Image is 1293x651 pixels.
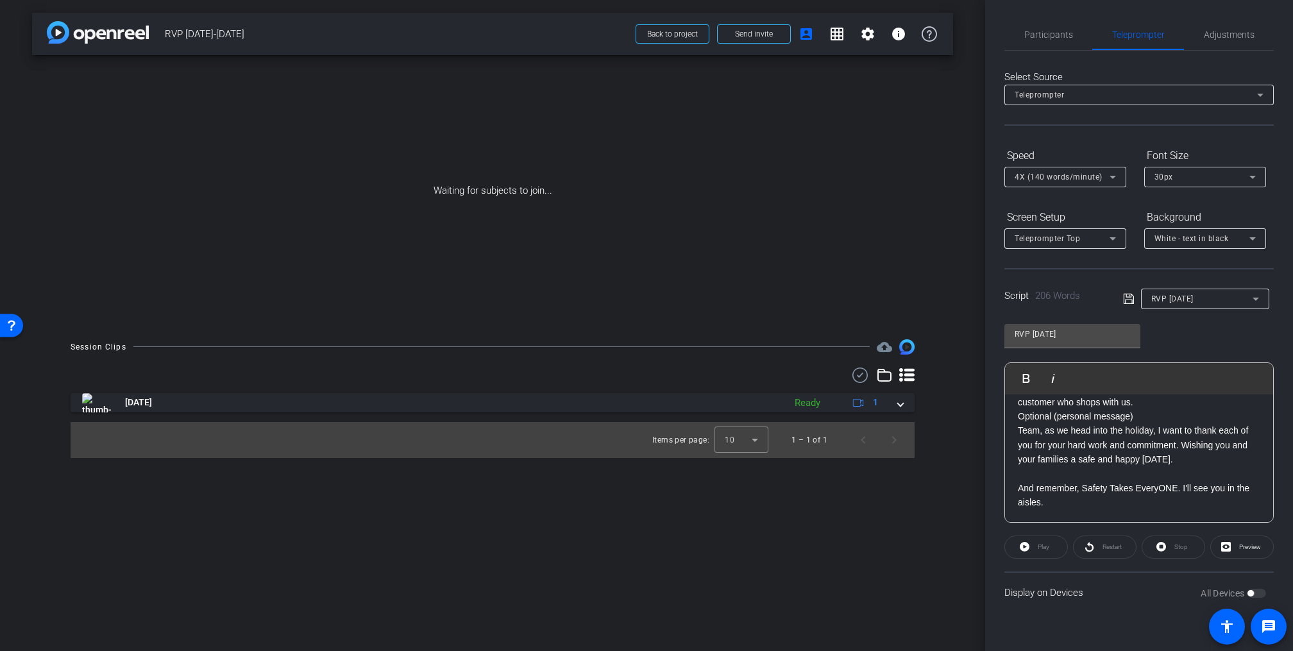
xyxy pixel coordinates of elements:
[647,30,698,38] span: Back to project
[32,55,953,326] div: Waiting for subjects to join...
[1144,207,1266,228] div: Background
[1004,571,1274,613] div: Display on Devices
[1201,587,1247,600] label: All Devices
[1015,173,1103,182] span: 4X (140 words/minute)
[1018,481,1260,510] p: And remember, Safety Takes EveryONE. I'll see you in the aisles.
[1041,366,1065,391] button: Italic (⌘I)
[1204,30,1255,39] span: Adjustments
[636,24,709,44] button: Back to project
[788,396,827,410] div: Ready
[47,21,149,44] img: app-logo
[1015,234,1080,243] span: Teleprompter Top
[71,393,915,412] mat-expansion-panel-header: thumb-nail[DATE]Ready1
[125,396,152,409] span: [DATE]
[891,26,906,42] mat-icon: info
[1004,145,1126,167] div: Speed
[791,434,827,446] div: 1 – 1 of 1
[1015,326,1130,342] input: Title
[165,21,628,47] span: RVP [DATE]-[DATE]
[1261,619,1276,634] mat-icon: message
[1004,289,1105,303] div: Script
[848,425,879,455] button: Previous page
[735,29,773,39] span: Send invite
[1154,173,1173,182] span: 30px
[1004,207,1126,228] div: Screen Setup
[1015,90,1064,99] span: Teleprompter
[873,396,878,409] span: 1
[1239,543,1261,550] span: Preview
[877,339,892,355] span: Destinations for your clips
[1219,619,1235,634] mat-icon: accessibility
[1018,423,1260,466] p: Team, as we head into the holiday, I want to thank each of you for your hard work and commitment....
[1144,145,1266,167] div: Font Size
[877,339,892,355] mat-icon: cloud_upload
[82,393,111,412] img: thumb-nail
[1151,294,1194,303] span: RVP [DATE]
[860,26,875,42] mat-icon: settings
[829,26,845,42] mat-icon: grid_on
[1004,70,1274,85] div: Select Source
[71,341,126,353] div: Session Clips
[1210,536,1274,559] button: Preview
[1018,409,1260,423] p: Optional (personal message)
[1154,234,1229,243] span: White - text in black
[879,425,909,455] button: Next page
[1014,366,1038,391] button: Bold (⌘B)
[1024,30,1073,39] span: Participants
[899,339,915,355] img: Session clips
[717,24,791,44] button: Send invite
[652,434,709,446] div: Items per page:
[799,26,814,42] mat-icon: account_box
[1112,30,1165,39] span: Teleprompter
[1035,290,1080,301] span: 206 Words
